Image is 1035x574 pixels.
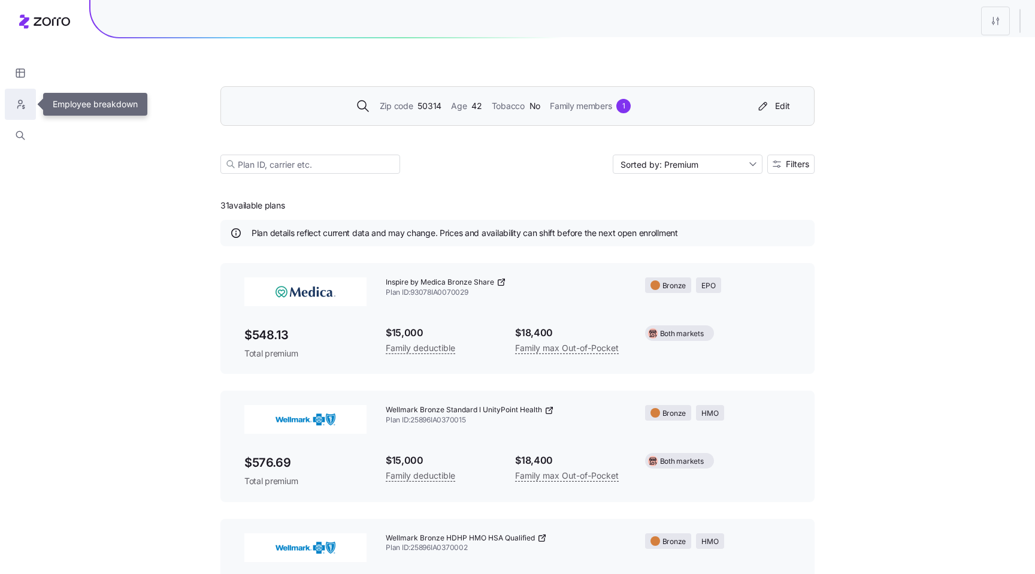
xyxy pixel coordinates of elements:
span: Zip code [380,99,413,113]
span: 50314 [417,99,441,113]
span: Inspire by Medica Bronze Share [386,277,494,288]
span: HMO [701,408,718,419]
span: $548.13 [244,325,367,345]
img: Wellmark BlueCross BlueShield of Iowa [244,405,367,434]
span: EPO [701,280,715,292]
span: Wellmark Bronze Standard l UnityPoint Health [386,405,542,415]
span: Plan ID: 25896IA0370015 [386,415,626,425]
div: Edit [756,100,790,112]
span: $18,400 [515,325,625,340]
span: HMO [701,536,718,548]
span: Family members [550,99,612,113]
span: Bronze [662,408,686,419]
input: Plan ID, carrier etc. [220,155,400,174]
img: Wellmark BlueCross BlueShield of Iowa [244,533,367,562]
span: Bronze [662,280,686,292]
span: 42 [471,99,482,113]
span: Both markets [660,456,704,467]
input: Sort by [613,155,762,174]
span: Plan ID: 93078IA0070029 [386,288,626,298]
span: No [529,99,540,113]
span: Family max Out-of-Pocket [515,469,619,483]
span: 31 available plans [220,200,285,212]
span: $15,000 [386,453,496,468]
button: Edit [751,96,795,116]
span: Bronze [662,536,686,548]
span: $15,000 [386,325,496,340]
span: Wellmark Bronze HDHP HMO HSA Qualified [386,533,535,543]
span: Total premium [244,475,367,487]
span: Family deductible [386,469,455,483]
span: $576.69 [244,453,367,473]
span: Both markets [660,328,704,340]
span: Tobacco [492,99,525,113]
span: Family deductible [386,341,455,355]
span: $18,400 [515,453,625,468]
span: Age [451,99,467,113]
span: Plan details reflect current data and may change. Prices and availability can shift before the ne... [252,227,678,239]
div: 1 [616,99,631,113]
img: Medica [244,277,367,306]
span: Plan ID: 25896IA0370002 [386,543,626,553]
span: Family max Out-of-Pocket [515,341,619,355]
span: Filters [786,160,809,168]
button: Filters [767,155,815,174]
span: Total premium [244,348,367,359]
